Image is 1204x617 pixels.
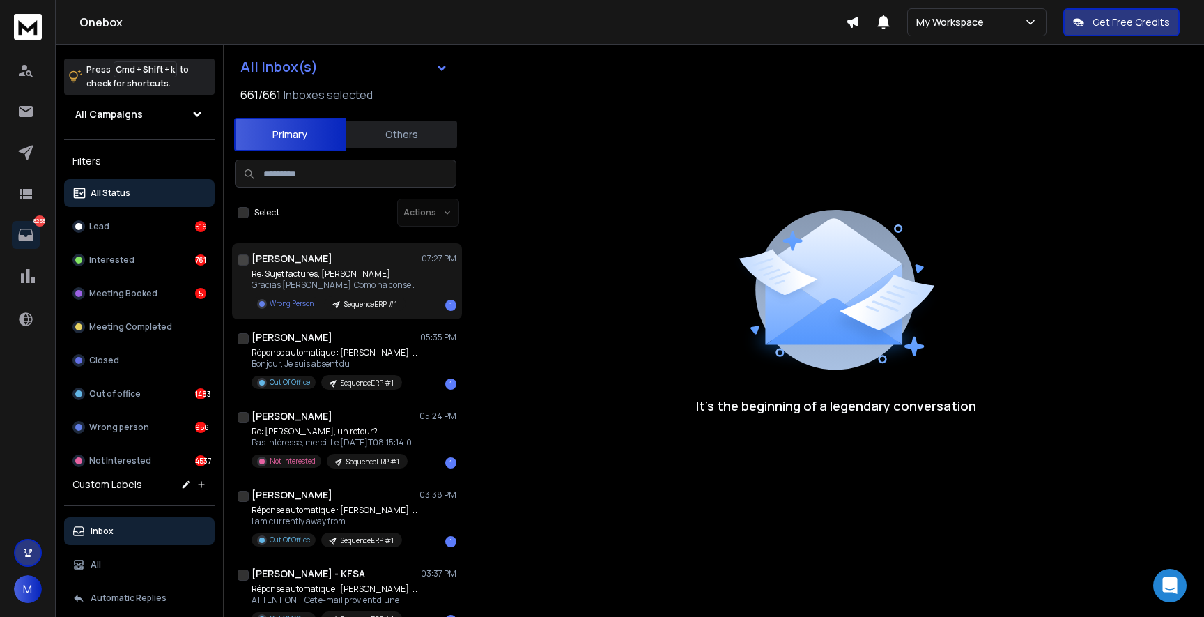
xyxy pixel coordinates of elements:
[252,409,332,423] h1: [PERSON_NAME]
[64,246,215,274] button: Interested761
[64,551,215,579] button: All
[420,332,456,343] p: 05:35 PM
[252,584,419,595] p: Réponse automatique : [PERSON_NAME], ton avis?
[89,254,134,266] p: Interested
[64,100,215,128] button: All Campaigns
[252,567,365,581] h1: [PERSON_NAME] - KFSA
[445,379,456,390] div: 1
[1093,15,1170,29] p: Get Free Credits
[195,221,206,232] div: 516
[195,422,206,433] div: 956
[254,207,279,218] label: Select
[344,299,397,310] p: SequenceERP #1
[79,14,846,31] h1: Onebox
[270,456,316,466] p: Not Interested
[14,575,42,603] button: M
[270,298,314,309] p: Wrong Person
[252,426,419,437] p: Re: [PERSON_NAME], un retour?
[64,447,215,475] button: Not Interested4537
[229,53,459,81] button: All Inbox(s)
[195,455,206,466] div: 4537
[284,86,373,103] h3: Inboxes selected
[91,188,130,199] p: All Status
[86,63,189,91] p: Press to check for shortcuts.
[445,457,456,469] div: 1
[252,347,419,358] p: Réponse automatique : [PERSON_NAME], ton avis?
[419,411,456,422] p: 05:24 PM
[89,321,172,333] p: Meeting Completed
[91,559,101,570] p: All
[252,280,419,291] p: Gracias [PERSON_NAME] Como ha conseguido escribir
[195,254,206,266] div: 761
[1063,8,1180,36] button: Get Free Credits
[252,505,419,516] p: Réponse automatique : [PERSON_NAME], ton avis?
[195,388,206,399] div: 1483
[270,377,310,388] p: Out Of Office
[195,288,206,299] div: 5
[445,536,456,547] div: 1
[89,221,109,232] p: Lead
[64,380,215,408] button: Out of office1483
[346,457,399,467] p: SequenceERP #1
[64,151,215,171] h3: Filters
[89,388,141,399] p: Out of office
[72,478,142,492] h3: Custom Labels
[234,118,346,151] button: Primary
[252,437,419,448] p: Pas intéressé, merci. Le [DATE]T08:15:14.000+02:00,
[114,61,177,77] span: Cmd + Shift + k
[14,14,42,40] img: logo
[64,413,215,441] button: Wrong person956
[252,595,419,606] p: ATTENTION!!! Cet e-mail provient d’une
[91,526,114,537] p: Inbox
[64,346,215,374] button: Closed
[421,568,456,579] p: 03:37 PM
[1153,569,1187,602] div: Open Intercom Messenger
[64,313,215,341] button: Meeting Completed
[89,288,157,299] p: Meeting Booked
[445,300,456,311] div: 1
[270,535,310,545] p: Out Of Office
[341,378,394,388] p: SequenceERP #1
[252,330,332,344] h1: [PERSON_NAME]
[64,517,215,545] button: Inbox
[252,488,332,502] h1: [PERSON_NAME]
[64,213,215,241] button: Lead516
[91,593,167,604] p: Automatic Replies
[34,215,45,227] p: 8258
[89,455,151,466] p: Not Interested
[64,179,215,207] button: All Status
[64,280,215,307] button: Meeting Booked5
[64,584,215,612] button: Automatic Replies
[252,516,419,527] p: I am currently away from
[252,358,419,370] p: Bonjour, Je suis absent du
[422,253,456,264] p: 07:27 PM
[916,15,989,29] p: My Workspace
[696,396,976,416] p: It’s the beginning of a legendary conversation
[346,119,457,150] button: Others
[240,86,281,103] span: 661 / 661
[240,60,318,74] h1: All Inbox(s)
[12,221,40,249] a: 8258
[419,489,456,501] p: 03:38 PM
[252,268,419,280] p: Re: Sujet factures, [PERSON_NAME]
[252,252,332,266] h1: [PERSON_NAME]
[75,107,143,121] h1: All Campaigns
[89,355,119,366] p: Closed
[89,422,149,433] p: Wrong person
[341,535,394,546] p: SequenceERP #1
